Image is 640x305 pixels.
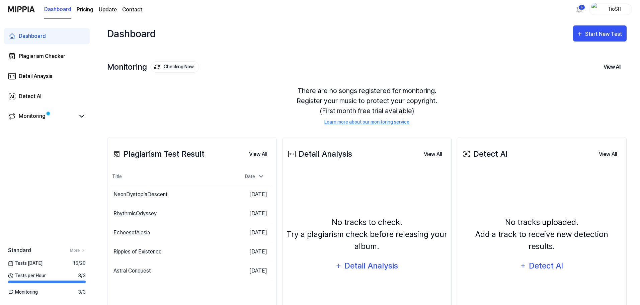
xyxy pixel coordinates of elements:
div: EchoesofAlesia [113,229,150,237]
a: View All [244,147,272,161]
button: Detail Analysis [331,258,403,274]
img: profile [591,3,599,16]
button: Detect AI [516,258,568,274]
th: Title [111,169,232,185]
div: RhythmicOdyssey [113,210,157,218]
a: Contact [122,6,142,14]
button: 알림5 [574,4,584,15]
a: Dashboard [4,28,90,44]
div: Dashboard [107,25,156,42]
a: Monitoring [8,112,75,120]
span: Tests [DATE] [8,260,43,267]
div: Detect AI [461,148,507,160]
td: [DATE] [232,242,272,261]
a: View All [418,147,447,161]
td: [DATE] [232,223,272,242]
a: Dashboard [44,0,71,19]
div: Date [242,171,267,182]
div: Ripples of Existence [113,248,162,256]
button: Checking Now [151,61,199,73]
td: [DATE] [232,204,272,223]
a: More [70,247,86,253]
div: NeonDystopiaDescent [113,190,168,199]
div: Dashboard [19,32,46,40]
div: Detail Analysis [287,148,352,160]
div: There are no songs registered for monitoring. Register your music to protect your copyright. (Fir... [107,78,627,134]
div: TioSH [602,5,628,13]
div: No tracks uploaded. Add a track to receive new detection results. [461,216,622,252]
span: Standard [8,246,31,254]
div: Detect AI [19,92,42,100]
td: [DATE] [232,261,272,280]
span: 3 / 3 [78,289,86,296]
a: Update [99,6,117,14]
span: Monitoring [8,289,38,296]
div: No tracks to check. Try a plagiarism check before releasing your album. [287,216,448,252]
span: 15 / 20 [73,260,86,267]
div: Monitoring [19,112,46,120]
div: Start New Test [585,30,623,39]
a: Learn more about our monitoring service [324,119,409,126]
div: Monitoring [107,61,199,73]
img: 알림 [575,5,583,13]
button: View All [593,148,622,161]
td: [DATE] [232,185,272,204]
a: View All [593,147,622,161]
button: profileTioSH [589,4,632,15]
a: Detect AI [4,88,90,104]
img: monitoring Icon [154,64,160,70]
a: Plagiarism Checker [4,48,90,64]
button: View All [598,60,627,74]
span: 3 / 3 [78,272,86,279]
div: Plagiarism Test Result [111,148,205,160]
button: View All [418,148,447,161]
div: Detail Anaysis [19,72,52,80]
button: Start New Test [573,25,627,42]
span: Tests per Hour [8,272,46,279]
div: Detail Analysis [344,259,399,272]
div: Astral Conquest [113,267,151,275]
div: 5 [578,5,585,10]
div: Plagiarism Checker [19,52,65,60]
button: View All [244,148,272,161]
a: Detail Anaysis [4,68,90,84]
div: Detect AI [528,259,564,272]
button: Pricing [77,6,93,14]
